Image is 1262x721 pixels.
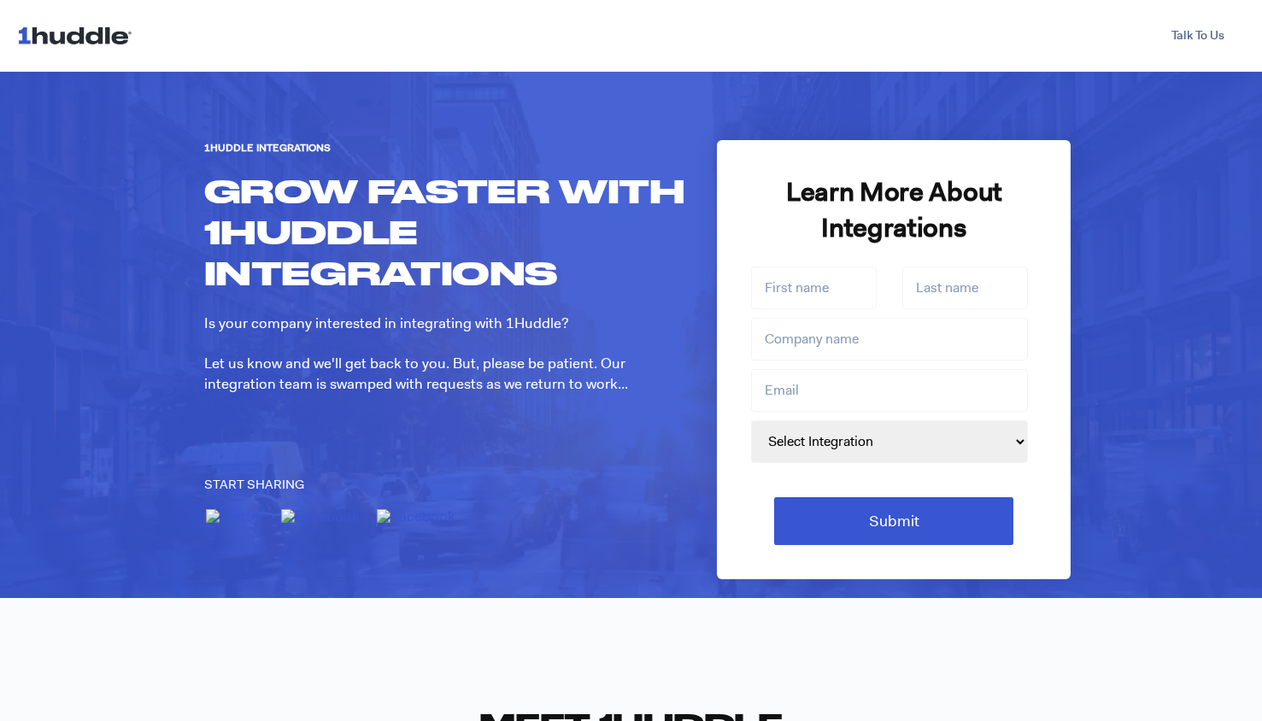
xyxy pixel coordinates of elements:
a: Talk To Us [1151,21,1245,51]
input: Company name [751,318,1028,360]
img: Facebook [281,509,360,523]
img: Twitter [206,509,264,523]
div: Is your company interested in integrating with 1Huddle? [204,314,692,334]
div: Let us know and we'll get back to you. But, please be patient. Our integration team is swamped wi... [204,354,692,395]
input: First name [751,267,877,309]
h6: 1Huddle Integrations [204,140,692,156]
div: Navigation Menu [156,21,1245,51]
small: Start Sharing [204,476,692,494]
input: Last name [902,267,1028,309]
h1: GROW FASTER WITH 1HUDDLE INTEGRATIONS [204,170,692,293]
input: Email [751,369,1028,412]
input: Submit [774,497,1013,546]
h2: Learn More About Integrations [751,174,1036,246]
img: Facebook [377,509,455,523]
img: 1huddle [17,19,139,51]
